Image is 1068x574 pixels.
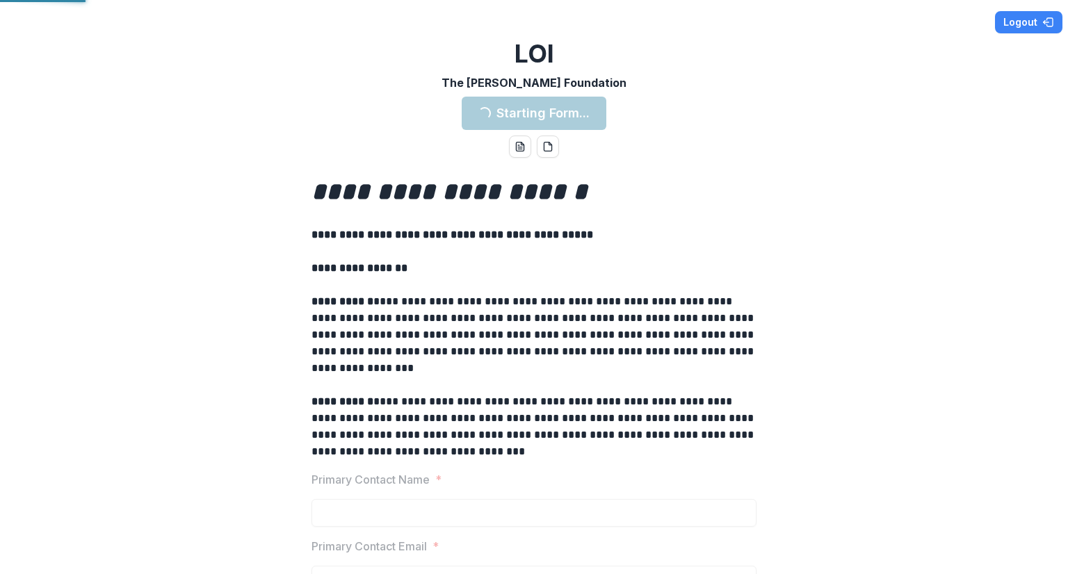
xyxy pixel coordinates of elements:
[515,39,554,69] h2: LOI
[442,74,626,91] p: The [PERSON_NAME] Foundation
[462,97,606,130] button: Starting Form...
[311,471,430,488] p: Primary Contact Name
[995,11,1062,33] button: Logout
[311,538,427,555] p: Primary Contact Email
[537,136,559,158] button: pdf-download
[509,136,531,158] button: word-download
